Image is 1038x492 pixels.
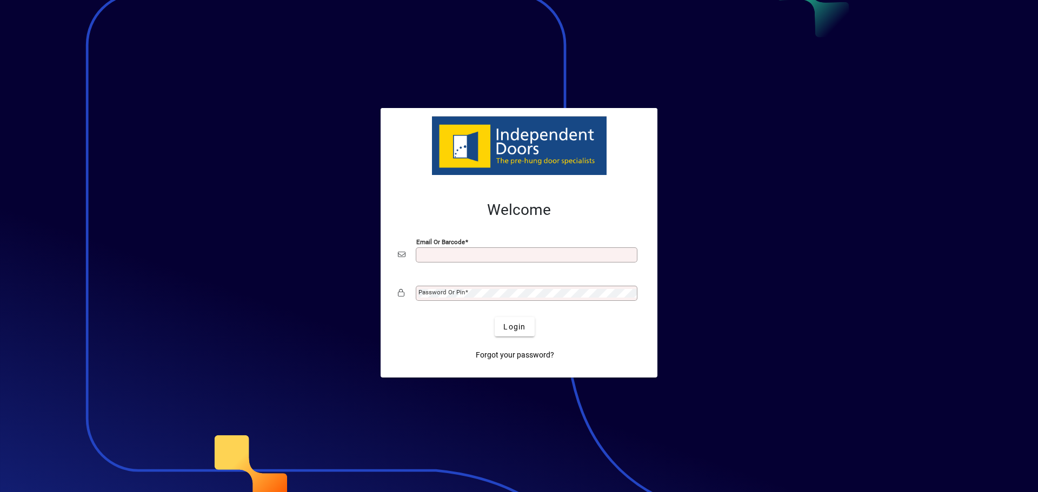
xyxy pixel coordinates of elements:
h2: Welcome [398,201,640,219]
button: Login [495,317,534,336]
mat-label: Email or Barcode [416,238,465,246]
mat-label: Password or Pin [418,288,465,296]
a: Forgot your password? [471,345,558,365]
span: Login [503,321,525,333]
span: Forgot your password? [476,349,554,361]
